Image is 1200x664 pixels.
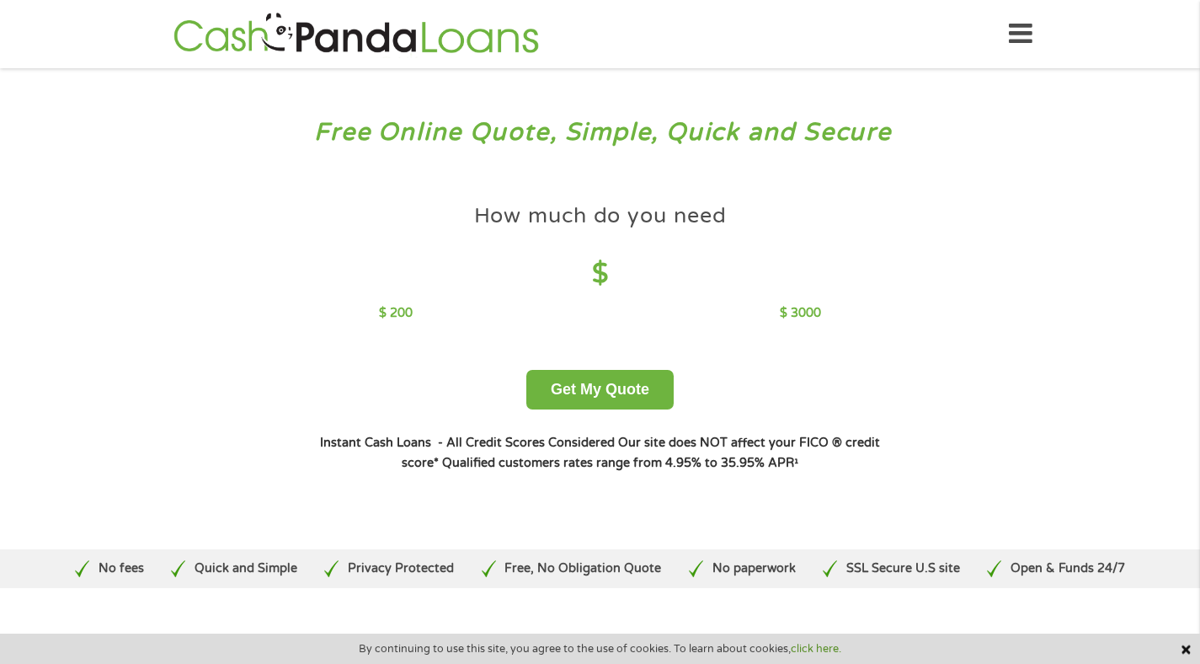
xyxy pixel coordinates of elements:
[846,560,960,578] p: SSL Secure U.S site
[1011,560,1125,578] p: Open & Funds 24/7
[379,304,413,323] p: $ 200
[526,370,674,410] button: Get My Quote
[780,304,821,323] p: $ 3000
[99,560,144,578] p: No fees
[168,10,544,58] img: GetLoanNow Logo
[474,202,727,230] h4: How much do you need
[320,436,615,450] strong: Instant Cash Loans - All Credit Scores Considered
[712,560,796,578] p: No paperwork
[348,560,454,578] p: Privacy Protected
[49,117,1152,148] h3: Free Online Quote, Simple, Quick and Secure
[359,643,841,655] span: By continuing to use this site, you agree to the use of cookies. To learn about cookies,
[195,560,297,578] p: Quick and Simple
[379,257,821,292] h4: $
[442,456,798,470] strong: Qualified customers rates range from 4.95% to 35.95% APR¹
[791,642,841,656] a: click here.
[402,436,880,470] strong: Our site does NOT affect your FICO ® credit score*
[504,560,661,578] p: Free, No Obligation Quote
